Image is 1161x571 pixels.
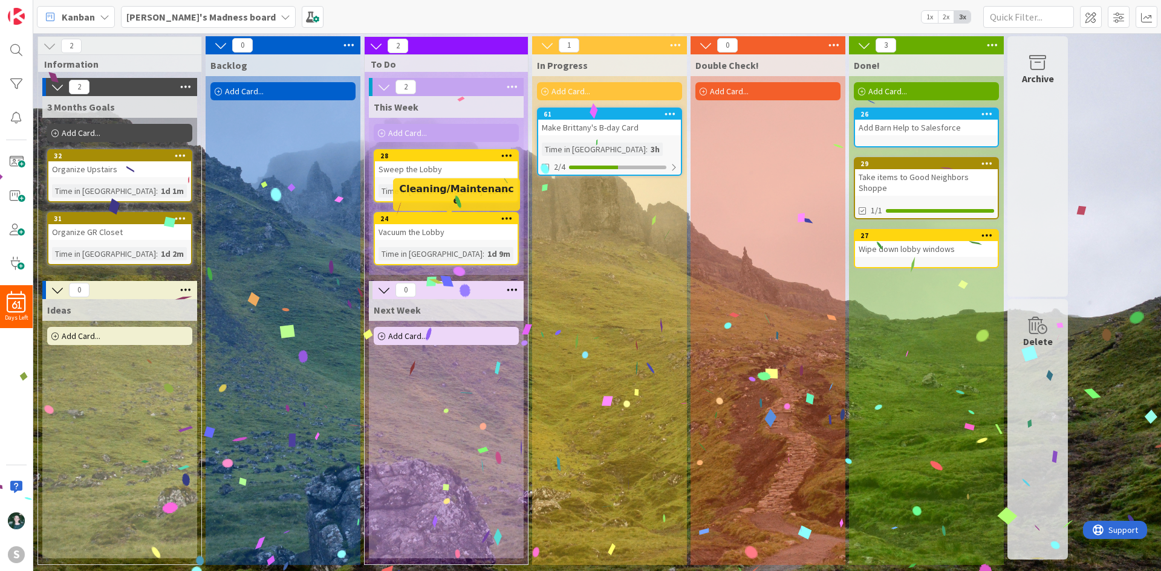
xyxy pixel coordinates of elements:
[8,512,25,529] img: KM
[860,110,998,118] div: 26
[158,247,187,260] div: 1d 2m
[156,184,158,198] span: :
[375,150,518,177] div: 28Sweep the Lobby
[954,11,971,23] span: 3x
[375,161,518,177] div: Sweep the Lobby
[379,247,483,260] div: Time in [GEOGRAPHIC_DATA]
[388,39,408,53] span: 2
[158,184,187,198] div: 1d 1m
[388,127,427,138] span: Add Card...
[538,109,681,120] div: 61
[537,59,588,71] span: In Progress
[225,86,264,97] span: Add Card...
[11,301,22,309] span: 61
[860,231,998,240] div: 27
[938,11,954,23] span: 2x
[374,101,418,113] span: This Week
[484,247,513,260] div: 1d 9m
[48,161,191,177] div: Organize Upstairs
[380,152,518,160] div: 28
[855,230,998,257] div: 27Wipe down lobby windows
[388,331,427,341] span: Add Card...
[126,11,276,23] b: [PERSON_NAME]'s Madness board
[8,8,25,25] img: Visit kanbanzone.com
[374,304,421,316] span: Next Week
[646,143,648,156] span: :
[538,109,681,135] div: 61Make Brittany's B-day Card
[210,59,247,71] span: Backlog
[375,213,518,224] div: 24
[395,80,416,94] span: 2
[922,11,938,23] span: 1x
[62,10,95,24] span: Kanban
[69,80,89,94] span: 2
[44,58,186,70] span: Information
[371,58,513,70] span: To Do
[1022,71,1054,86] div: Archive
[855,120,998,135] div: Add Barn Help to Salesforce
[47,304,71,316] span: Ideas
[8,546,25,563] div: S
[483,247,484,260] span: :
[855,109,998,135] div: 26Add Barn Help to Salesforce
[855,241,998,257] div: Wipe down lobby windows
[860,160,998,168] div: 29
[375,150,518,161] div: 28
[380,215,518,223] div: 24
[983,6,1074,28] input: Quick Filter...
[61,39,82,53] span: 2
[855,230,998,241] div: 27
[695,59,759,71] span: Double Check!
[398,183,515,206] h5: Cleaning/Maintenance
[551,86,590,97] span: Add Card...
[542,143,646,156] div: Time in [GEOGRAPHIC_DATA]
[538,120,681,135] div: Make Brittany's B-day Card
[25,2,55,16] span: Support
[554,161,565,173] span: 2/4
[54,215,191,223] div: 31
[52,247,156,260] div: Time in [GEOGRAPHIC_DATA]
[855,158,998,196] div: 29Take items to Good Neighbors Shoppe
[48,213,191,240] div: 31Organize GR Closet
[544,110,681,118] div: 61
[48,224,191,240] div: Organize GR Closet
[48,150,191,161] div: 32
[379,184,483,198] div: Time in [GEOGRAPHIC_DATA]
[855,169,998,196] div: Take items to Good Neighbors Shoppe
[710,86,749,97] span: Add Card...
[1023,334,1053,349] div: Delete
[868,86,907,97] span: Add Card...
[871,204,882,217] span: 1/1
[52,184,156,198] div: Time in [GEOGRAPHIC_DATA]
[717,38,738,53] span: 0
[156,247,158,260] span: :
[855,109,998,120] div: 26
[375,224,518,240] div: Vacuum the Lobby
[47,101,115,113] span: 3 Months Goals
[48,213,191,224] div: 31
[232,38,253,53] span: 0
[854,59,880,71] span: Done!
[559,38,579,53] span: 1
[648,143,663,156] div: 3h
[876,38,896,53] span: 3
[62,331,100,341] span: Add Card...
[54,152,191,160] div: 32
[395,283,416,297] span: 0
[375,213,518,240] div: 24Vacuum the Lobby
[69,283,89,297] span: 0
[855,158,998,169] div: 29
[48,150,191,177] div: 32Organize Upstairs
[62,127,100,138] span: Add Card...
